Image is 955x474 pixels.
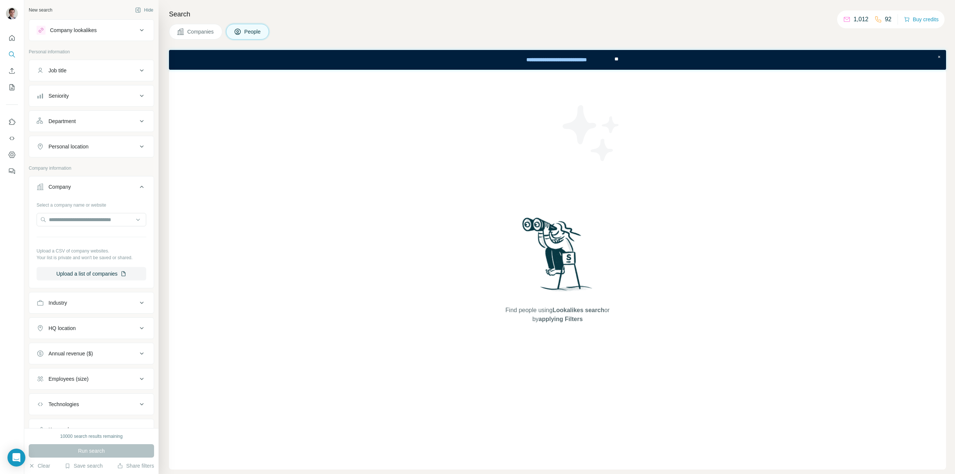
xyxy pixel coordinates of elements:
[854,15,868,24] p: 1,012
[29,395,154,413] button: Technologies
[48,143,88,150] div: Personal location
[48,183,71,191] div: Company
[29,421,154,439] button: Keywords
[48,92,69,100] div: Seniority
[519,216,597,299] img: Surfe Illustration - Woman searching with binoculars
[130,4,159,16] button: Hide
[29,345,154,362] button: Annual revenue ($)
[48,401,79,408] div: Technologies
[6,7,18,19] img: Avatar
[6,31,18,45] button: Quick start
[187,28,215,35] span: Companies
[29,165,154,172] p: Company information
[29,112,154,130] button: Department
[48,426,71,433] div: Keywords
[48,375,88,383] div: Employees (size)
[7,449,25,467] div: Open Intercom Messenger
[29,62,154,79] button: Job title
[29,294,154,312] button: Industry
[885,15,892,24] p: 92
[6,164,18,178] button: Feedback
[169,50,946,70] iframe: Banner
[6,132,18,145] button: Use Surfe API
[65,462,103,470] button: Save search
[29,87,154,105] button: Seniority
[29,178,154,199] button: Company
[6,148,18,161] button: Dashboard
[6,115,18,129] button: Use Surfe on LinkedIn
[48,117,76,125] div: Department
[29,7,52,13] div: New search
[558,100,625,167] img: Surfe Illustration - Stars
[169,9,946,19] h4: Search
[60,433,122,440] div: 10000 search results remaining
[48,324,76,332] div: HQ location
[37,267,146,280] button: Upload a list of companies
[6,64,18,78] button: Enrich CSV
[6,81,18,94] button: My lists
[37,254,146,261] p: Your list is private and won't be saved or shared.
[29,319,154,337] button: HQ location
[37,248,146,254] p: Upload a CSV of company websites.
[539,316,583,322] span: applying Filters
[29,21,154,39] button: Company lookalikes
[29,370,154,388] button: Employees (size)
[244,28,262,35] span: People
[29,48,154,55] p: Personal information
[48,350,93,357] div: Annual revenue ($)
[29,138,154,156] button: Personal location
[48,299,67,307] div: Industry
[498,306,617,324] span: Find people using or by
[48,67,66,74] div: Job title
[117,462,154,470] button: Share filters
[29,462,50,470] button: Clear
[37,199,146,208] div: Select a company name or website
[50,26,97,34] div: Company lookalikes
[904,14,939,25] button: Buy credits
[552,307,604,313] span: Lookalikes search
[6,48,18,61] button: Search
